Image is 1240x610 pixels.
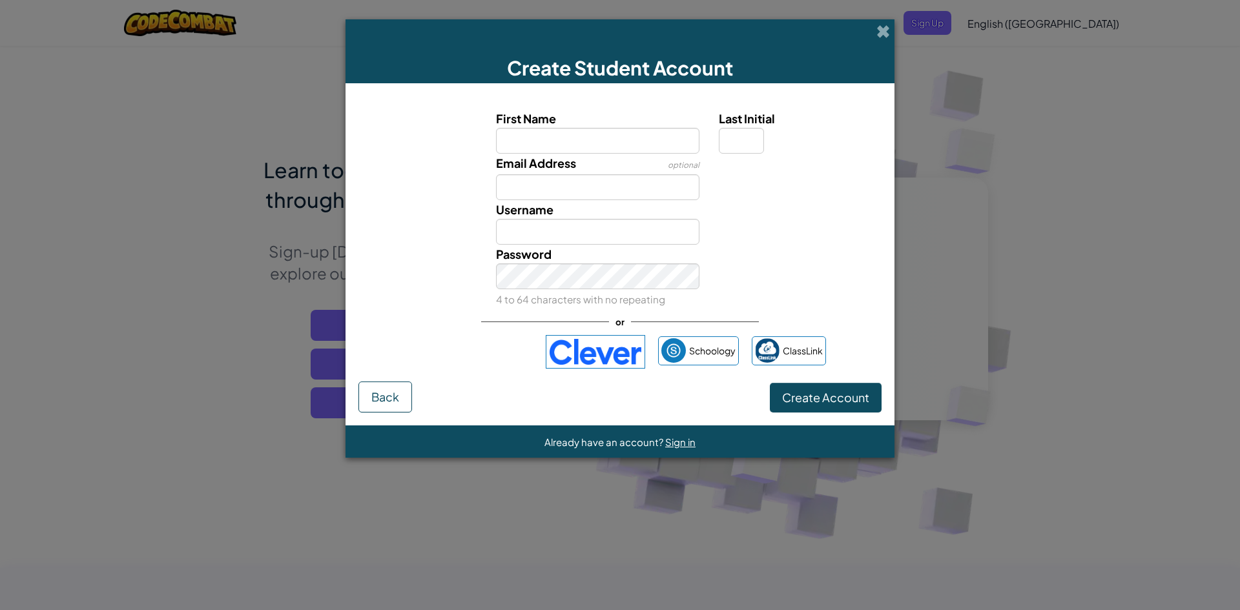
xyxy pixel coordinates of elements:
[609,312,631,331] span: or
[755,338,780,363] img: classlink-logo-small.png
[719,111,775,126] span: Last Initial
[496,247,552,261] span: Password
[358,381,412,412] button: Back
[665,436,696,448] a: Sign in
[371,389,399,404] span: Back
[783,341,823,360] span: ClassLink
[507,56,733,80] span: Create Student Account
[661,338,686,363] img: schoology.png
[496,156,576,170] span: Email Address
[782,390,869,405] span: Create Account
[408,338,539,366] iframe: Sign in with Google Button
[770,383,882,412] button: Create Account
[546,335,645,369] img: clever-logo-blue.png
[496,111,556,126] span: First Name
[496,202,553,217] span: Username
[668,160,699,170] span: optional
[544,436,665,448] span: Already have an account?
[689,341,736,360] span: Schoology
[496,293,665,305] small: 4 to 64 characters with no repeating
